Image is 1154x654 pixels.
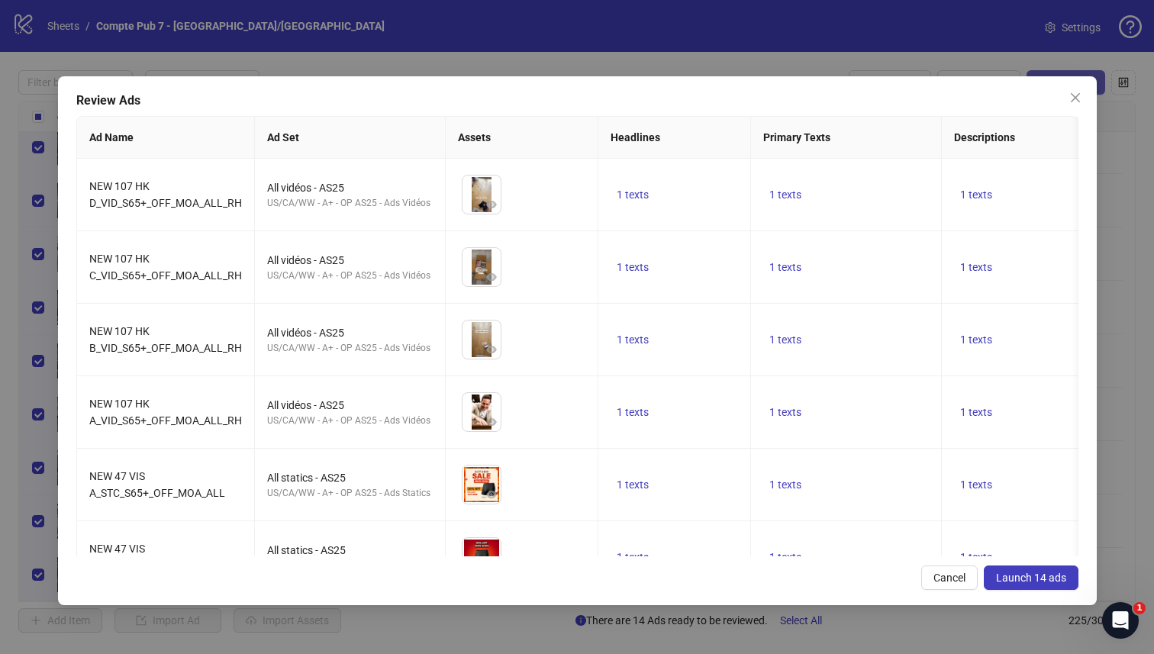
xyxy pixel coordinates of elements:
span: 1 [1133,602,1146,614]
img: Asset 1 [463,466,501,504]
div: All statics - AS25 [267,542,433,559]
button: 1 texts [763,258,807,276]
button: 1 texts [763,548,807,566]
button: 1 texts [954,403,998,421]
img: Asset 1 [463,176,501,214]
th: Ad Name [77,117,255,159]
img: Asset 1 [463,393,501,431]
button: 1 texts [763,403,807,421]
button: 1 texts [954,475,998,494]
button: 1 texts [954,548,998,566]
button: Preview [482,340,501,359]
span: 1 texts [769,333,801,346]
span: 1 texts [769,551,801,563]
span: 1 texts [769,188,801,201]
span: 1 texts [960,261,992,273]
span: Launch 14 ads [995,572,1065,584]
button: 1 texts [954,330,998,349]
span: NEW 107 HK D_VID_S65+_OFF_MOA_ALL_RH [89,180,242,209]
span: eye [486,417,497,427]
button: Launch 14 ads [983,565,1078,590]
span: eye [486,489,497,500]
div: US/CA/WW - A+ - OP AS25 - Ads Statics [267,486,433,501]
button: 1 texts [763,185,807,204]
span: 1 texts [960,333,992,346]
span: eye [486,344,497,355]
span: 1 texts [960,551,992,563]
th: Assets [445,117,598,159]
span: 1 texts [769,478,801,491]
th: Ad Set [254,117,445,159]
button: Preview [482,485,501,504]
button: 1 texts [954,185,998,204]
button: 1 texts [611,185,655,204]
button: 1 texts [611,475,655,494]
iframe: Intercom live chat [1102,602,1139,639]
span: NEW 107 HK C_VID_S65+_OFF_MOA_ALL_RH [89,253,242,282]
span: Cancel [933,572,965,584]
span: 1 texts [769,261,801,273]
span: NEW 47 VIS B_STC_S65+_OFF_MOA_ALL [89,543,225,572]
button: Preview [482,268,501,286]
div: US/CA/WW - A+ - OP AS25 - Ads Vidéos [267,196,433,211]
span: 1 texts [617,261,649,273]
button: Close [1062,85,1087,110]
div: US/CA/WW - A+ - OP AS25 - Ads Vidéos [267,269,433,283]
span: close [1069,92,1081,104]
button: 1 texts [611,403,655,421]
div: All vidéos - AS25 [267,324,433,341]
button: 1 texts [611,330,655,349]
span: eye [486,272,497,282]
button: 1 texts [954,258,998,276]
th: Descriptions [941,117,1132,159]
span: NEW 47 VIS A_STC_S65+_OFF_MOA_ALL [89,470,225,499]
button: 1 texts [611,258,655,276]
button: 1 texts [611,548,655,566]
span: 1 texts [617,333,649,346]
div: All vidéos - AS25 [267,252,433,269]
button: 1 texts [763,475,807,494]
button: Cancel [920,565,977,590]
div: All statics - AS25 [267,469,433,486]
th: Headlines [598,117,750,159]
span: 1 texts [960,188,992,201]
span: 1 texts [617,478,649,491]
div: Review Ads [76,92,1078,110]
span: NEW 107 HK B_VID_S65+_OFF_MOA_ALL_RH [89,325,242,354]
th: Primary Texts [750,117,941,159]
button: Preview [482,195,501,214]
span: eye [486,199,497,210]
div: US/CA/WW - A+ - OP AS25 - Ads Vidéos [267,341,433,356]
img: Asset 1 [463,248,501,286]
span: 1 texts [617,551,649,563]
span: 1 texts [769,406,801,418]
span: NEW 107 HK A_VID_S65+_OFF_MOA_ALL_RH [89,398,242,427]
span: 1 texts [960,406,992,418]
span: 1 texts [617,406,649,418]
div: All vidéos - AS25 [267,179,433,196]
div: All vidéos - AS25 [267,397,433,414]
div: US/CA/WW - A+ - OP AS25 - Ads Vidéos [267,414,433,428]
button: Preview [482,413,501,431]
img: Asset 1 [463,321,501,359]
button: 1 texts [763,330,807,349]
span: 1 texts [617,188,649,201]
span: 1 texts [960,478,992,491]
img: Asset 1 [463,538,501,576]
